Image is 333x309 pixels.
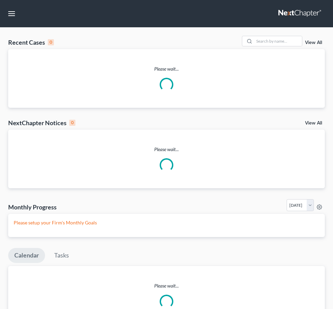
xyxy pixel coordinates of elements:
[8,65,325,72] p: Please wait...
[254,36,302,46] input: Search by name...
[8,203,57,211] h3: Monthly Progress
[8,119,75,127] div: NextChapter Notices
[48,39,54,45] div: 0
[305,121,322,126] a: View All
[8,248,45,263] a: Calendar
[305,40,322,45] a: View All
[8,146,325,153] p: Please wait...
[14,219,319,226] p: Please setup your Firm's Monthly Goals
[69,120,75,126] div: 0
[8,282,325,289] p: Please wait...
[48,248,75,263] a: Tasks
[8,38,54,46] div: Recent Cases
